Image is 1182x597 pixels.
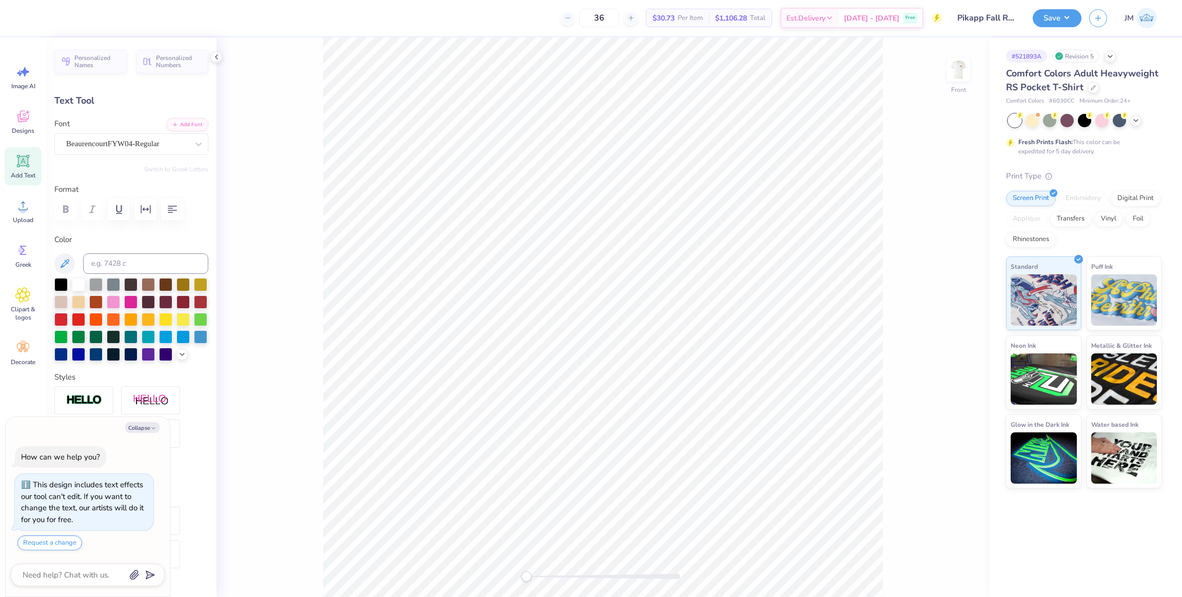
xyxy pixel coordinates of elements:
label: Format [54,184,208,195]
img: Puff Ink [1091,274,1157,326]
img: Front [948,59,969,80]
div: This design includes text effects our tool can't edit. If you want to change the text, our artist... [21,480,144,525]
input: e.g. 7428 c [83,253,208,274]
span: # 6030CC [1049,97,1074,106]
div: Revision 5 [1052,50,1099,63]
span: Glow in the Dark Ink [1011,419,1069,430]
label: Font [54,118,70,130]
span: [DATE] - [DATE] [844,13,899,24]
div: Rhinestones [1006,232,1056,247]
img: Shadow [133,394,169,407]
div: Text Tool [54,94,208,108]
span: Add Text [11,171,35,180]
img: Stroke [66,394,102,406]
div: Front [951,85,966,94]
span: Personalized Numbers [156,54,202,69]
div: How can we help you? [21,452,100,462]
span: Greek [15,261,31,269]
img: Water based Ink [1091,432,1157,484]
div: This color can be expedited for 5 day delivery. [1018,137,1145,156]
div: Transfers [1050,211,1091,227]
input: – – [579,9,619,27]
span: Image AI [11,82,35,90]
div: Foil [1126,211,1150,227]
span: Personalized Names [74,54,121,69]
span: $1,106.28 [715,13,747,24]
a: JM [1120,8,1161,28]
span: Designs [12,127,34,135]
span: Free [905,14,915,22]
div: Vinyl [1094,211,1123,227]
span: Comfort Colors [1006,97,1044,106]
div: Accessibility label [521,571,531,582]
img: Glow in the Dark Ink [1011,432,1077,484]
div: Screen Print [1006,191,1056,206]
div: Print Type [1006,170,1161,182]
button: Add Font [166,118,208,131]
label: Color [54,234,208,246]
div: Embroidery [1059,191,1108,206]
span: Puff Ink [1091,261,1113,272]
button: Personalized Numbers [136,50,208,73]
div: Applique [1006,211,1047,227]
div: # 521893A [1006,50,1047,63]
button: Save [1033,9,1081,27]
label: Styles [54,371,75,383]
input: Untitled Design [950,8,1025,28]
span: Metallic & Glitter Ink [1091,340,1152,351]
img: Neon Ink [1011,353,1077,405]
button: Personalized Names [54,50,127,73]
span: Neon Ink [1011,340,1036,351]
span: JM [1125,12,1134,24]
span: $30.73 [653,13,675,24]
span: Per Item [678,13,703,24]
button: Collapse [125,422,160,433]
button: Request a change [17,535,82,550]
span: Standard [1011,261,1038,272]
span: Total [750,13,765,24]
img: Standard [1011,274,1077,326]
span: Minimum Order: 24 + [1079,97,1131,106]
span: Water based Ink [1091,419,1138,430]
img: John Michael Binayas [1136,8,1157,28]
img: Metallic & Glitter Ink [1091,353,1157,405]
button: Switch to Greek Letters [144,165,208,173]
span: Comfort Colors Adult Heavyweight RS Pocket T-Shirt [1006,67,1158,93]
strong: Fresh Prints Flash: [1018,138,1073,146]
span: Upload [13,216,33,224]
div: Digital Print [1111,191,1160,206]
span: Clipart & logos [6,305,40,322]
span: Est. Delivery [786,13,825,24]
span: Decorate [11,358,35,366]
